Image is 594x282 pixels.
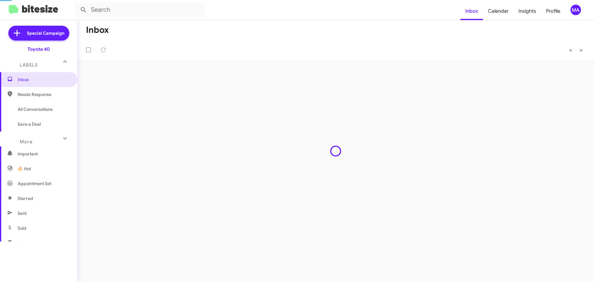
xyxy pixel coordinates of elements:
span: Save a Deal [18,121,41,127]
a: Calendar [483,2,514,20]
a: Inbox [460,2,483,20]
span: « [569,46,572,54]
span: Sold [18,225,26,231]
div: Toyota 40 [28,46,50,52]
span: Sold Responded [18,240,50,246]
h1: Inbox [86,25,109,35]
button: Next [576,44,587,56]
span: Appointment Set [18,180,51,187]
a: Profile [541,2,565,20]
button: Previous [565,44,576,56]
span: Labels [20,62,38,68]
span: 🔥 Hot [18,166,31,172]
a: Insights [514,2,541,20]
input: Search [75,2,205,17]
span: All Conversations [18,106,53,112]
span: More [20,139,32,145]
span: » [579,46,583,54]
a: Special Campaign [8,26,69,41]
span: Important [18,151,70,157]
span: Starred [18,195,33,202]
span: Sent [18,210,27,216]
button: MA [565,5,587,15]
span: Needs Response [18,91,70,98]
span: Special Campaign [27,30,64,36]
nav: Page navigation example [566,44,587,56]
div: MA [570,5,581,15]
span: Inbox [18,76,70,83]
